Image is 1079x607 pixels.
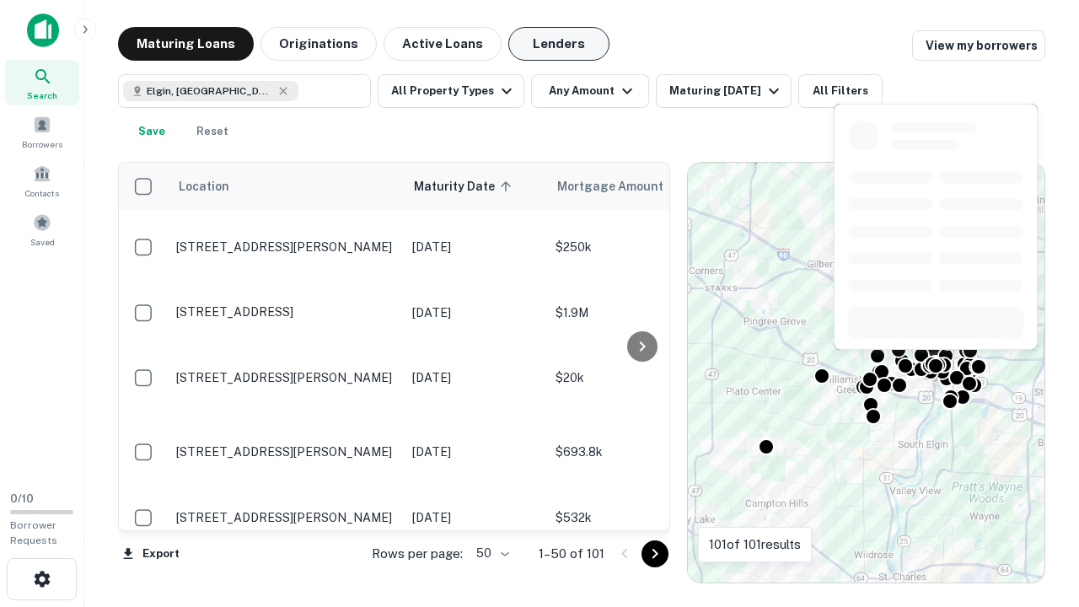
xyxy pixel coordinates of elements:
p: Rows per page: [372,544,463,564]
span: Elgin, [GEOGRAPHIC_DATA], [GEOGRAPHIC_DATA] [147,83,273,99]
button: Maturing Loans [118,27,254,61]
th: Mortgage Amount [547,163,733,210]
a: View my borrowers [912,30,1045,61]
span: 0 / 10 [10,492,34,505]
p: $250k [556,238,724,256]
p: $20k [556,368,724,387]
div: Maturing [DATE] [669,81,784,101]
button: Any Amount [531,74,649,108]
p: $693.8k [556,443,724,461]
th: Location [168,163,404,210]
img: capitalize-icon.png [27,13,59,47]
button: Go to next page [641,540,668,567]
span: Saved [30,235,55,249]
span: Maturity Date [414,176,517,196]
button: Maturing [DATE] [656,74,792,108]
a: Borrowers [5,109,79,154]
th: Maturity Date [404,163,547,210]
button: Reset [185,115,239,148]
iframe: Chat Widget [995,418,1079,499]
p: [STREET_ADDRESS][PERSON_NAME] [176,370,395,385]
span: Location [178,176,229,196]
a: Search [5,60,79,105]
button: Active Loans [384,27,502,61]
button: Lenders [508,27,609,61]
a: Saved [5,207,79,252]
p: [STREET_ADDRESS][PERSON_NAME] [176,239,395,255]
p: [STREET_ADDRESS][PERSON_NAME] [176,444,395,459]
p: 101 of 101 results [709,534,801,555]
button: Originations [260,27,377,61]
a: Contacts [5,158,79,203]
button: All Filters [798,74,883,108]
button: Save your search to get updates of matches that match your search criteria. [125,115,179,148]
p: [DATE] [412,368,539,387]
p: [DATE] [412,443,539,461]
span: Borrowers [22,137,62,151]
p: [STREET_ADDRESS] [176,304,395,320]
span: Mortgage Amount [557,176,685,196]
button: All Property Types [378,74,524,108]
p: [DATE] [412,508,539,527]
div: 50 [470,541,512,566]
p: [STREET_ADDRESS][PERSON_NAME] [176,510,395,525]
p: $532k [556,508,724,527]
p: [DATE] [412,303,539,322]
p: [DATE] [412,238,539,256]
span: Borrower Requests [10,519,57,546]
span: Contacts [25,186,59,200]
p: $1.9M [556,303,724,322]
span: Search [27,89,57,102]
button: Export [118,541,184,567]
p: 1–50 of 101 [539,544,604,564]
div: 0 0 [688,163,1044,583]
